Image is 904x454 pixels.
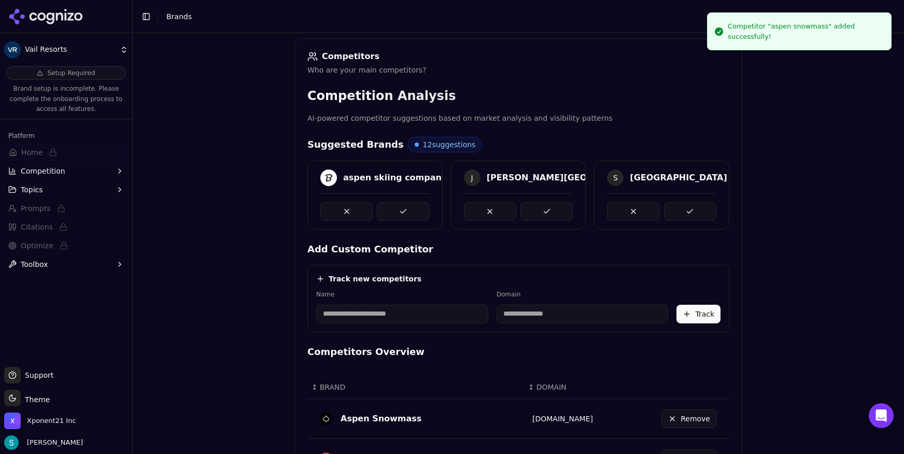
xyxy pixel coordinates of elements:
span: Citations [21,222,53,232]
button: Open organization switcher [4,413,76,429]
button: Topics [4,181,128,198]
div: Competitors [307,51,729,62]
img: Sam Volante [4,435,19,450]
span: S [607,169,624,186]
div: [PERSON_NAME][GEOGRAPHIC_DATA] [487,172,661,184]
span: Xponent21 Inc [27,416,76,425]
h3: Competition Analysis [307,88,729,104]
span: Vail Resorts [25,45,116,54]
img: Vail Resorts [4,41,21,58]
div: Who are your main competitors? [307,65,729,75]
span: J [464,169,481,186]
span: Topics [21,185,43,195]
h4: Suggested Brands [307,137,404,152]
span: Brands [166,12,192,21]
button: Toolbox [4,256,128,273]
span: DOMAIN [536,382,567,392]
img: aspen snowmass [320,413,332,425]
div: Platform [4,127,128,144]
th: BRAND [307,376,524,399]
div: Competitor "aspen snowmass" added successfully! [728,21,883,41]
img: Xponent21 Inc [4,413,21,429]
label: Domain [497,290,669,299]
h4: Competitors Overview [307,345,729,359]
h4: Add Custom Competitor [307,242,729,257]
div: Aspen Snowmass [341,413,421,425]
span: Competition [21,166,65,176]
img: aspen skiing company [320,169,337,186]
th: DOMAIN [524,376,615,399]
div: [GEOGRAPHIC_DATA] (sun valley company) [630,172,830,184]
nav: breadcrumb [166,11,192,22]
h4: Track new competitors [329,274,421,284]
div: ↕BRAND [312,382,520,392]
span: Toolbox [21,259,48,269]
span: Home [21,147,43,158]
div: ↕DOMAIN [528,382,611,392]
button: Competition [4,163,128,179]
div: Open Intercom Messenger [869,403,894,428]
span: 12 suggestions [423,139,476,150]
span: BRAND [320,382,346,392]
span: Prompts [21,203,51,214]
span: [PERSON_NAME] [23,438,83,447]
div: aspen skiing company [343,172,447,184]
p: AI-powered competitor suggestions based on market analysis and visibility patterns [307,112,729,124]
p: Brand setup is incomplete. Please complete the onboarding process to access all features. [6,84,126,115]
button: Track [676,305,721,323]
label: Name [316,290,488,299]
button: Remove [661,409,717,428]
span: Setup Required [47,69,95,77]
a: [DOMAIN_NAME] [532,415,593,423]
button: Open user button [4,435,83,450]
span: Support [21,370,53,380]
span: Optimize [21,240,53,251]
span: Theme [21,395,50,404]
